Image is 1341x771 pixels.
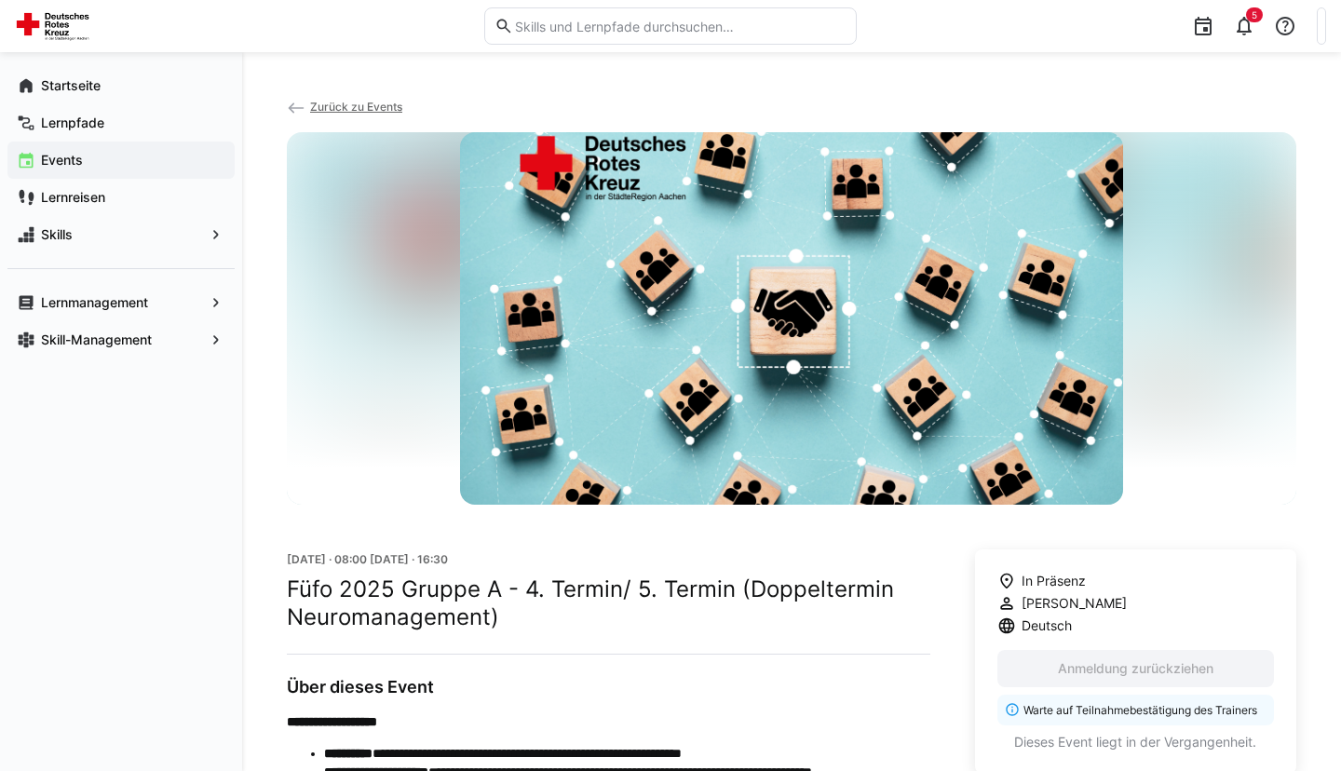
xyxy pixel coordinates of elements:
[997,650,1274,687] button: Anmeldung zurückziehen
[1023,702,1263,718] p: Warte auf Teilnahmebestätigung des Trainers
[287,552,448,566] span: [DATE] · 08:00 [DATE] · 16:30
[287,575,930,631] h2: Füfo 2025 Gruppe A - 4. Termin/ 5. Termin (Doppeltermin Neuromanagement)
[997,733,1274,751] p: Dieses Event liegt in der Vergangenheit.
[310,100,402,114] span: Zurück zu Events
[287,677,930,697] h3: Über dieses Event
[1252,9,1257,20] span: 5
[1022,572,1086,590] span: In Präsenz
[1022,616,1072,635] span: Deutsch
[513,18,847,34] input: Skills und Lernpfade durchsuchen…
[287,100,402,114] a: Zurück zu Events
[1055,659,1216,678] span: Anmeldung zurückziehen
[1022,594,1127,613] span: [PERSON_NAME]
